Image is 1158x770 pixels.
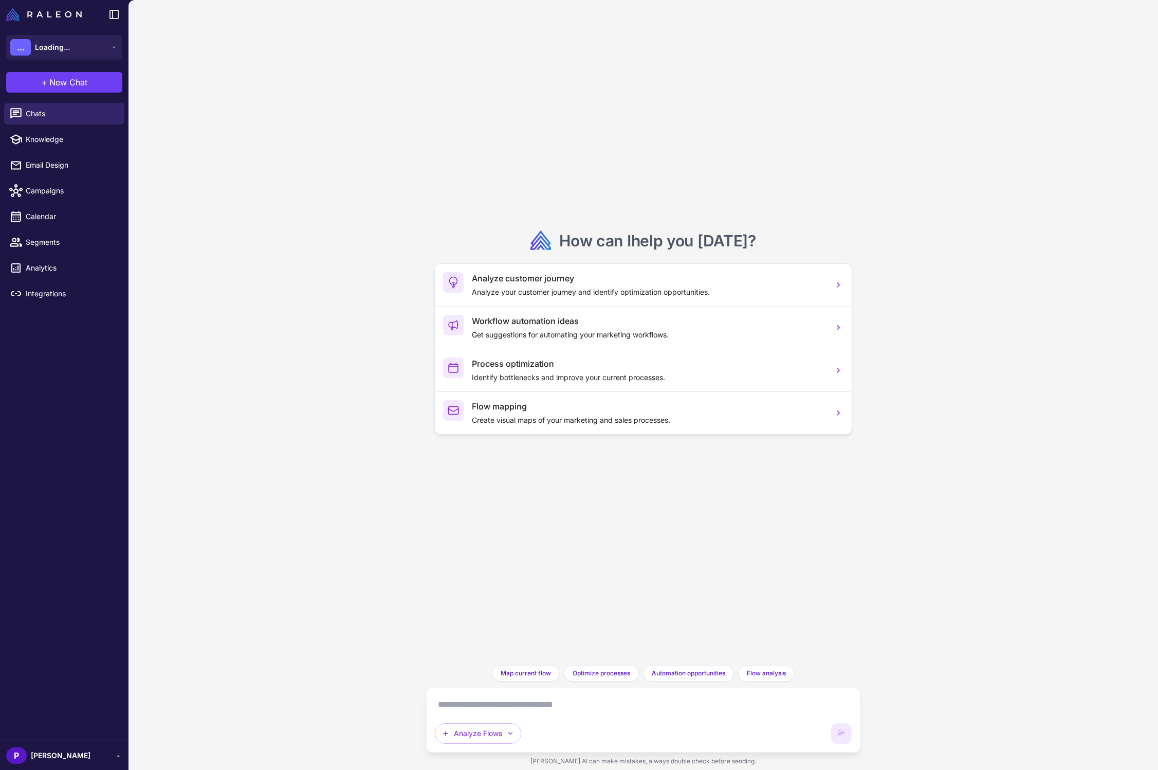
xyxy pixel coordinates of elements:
[26,185,116,196] span: Campaigns
[747,669,786,678] span: Flow analysis
[42,76,47,88] span: +
[559,230,756,251] h2: How can I ?
[6,747,27,764] div: P
[472,400,825,413] h3: Flow mapping
[4,154,124,176] a: Email Design
[501,669,551,678] span: Map current flow
[652,669,725,678] span: Automation opportunities
[31,750,90,761] span: [PERSON_NAME]
[4,103,124,124] a: Chats
[4,231,124,253] a: Segments
[4,180,124,202] a: Campaigns
[564,665,639,682] button: Optimize processes
[49,76,87,88] span: New Chat
[26,262,116,274] span: Analytics
[738,665,795,682] button: Flow analysis
[472,357,825,370] h3: Process optimization
[26,237,116,248] span: Segments
[4,206,124,227] a: Calendar
[26,288,116,299] span: Integrations
[6,35,122,60] button: ...Loading...
[472,286,825,298] p: Analyze your customer journey and identify optimization opportunities.
[6,8,86,21] a: Raleon Logo
[35,42,70,53] span: Loading...
[26,108,116,119] span: Chats
[6,8,82,21] img: Raleon Logo
[4,257,124,279] a: Analytics
[26,134,116,145] span: Knowledge
[472,315,825,327] h3: Workflow automation ideas
[6,72,122,93] button: +New Chat
[472,415,825,426] p: Create visual maps of your marketing and sales processes.
[4,129,124,150] a: Knowledge
[426,753,860,770] div: [PERSON_NAME] AI can make mistakes, always double check before sending.
[26,159,116,171] span: Email Design
[472,329,825,341] p: Get suggestions for automating your marketing workflows.
[631,231,748,250] span: help you [DATE]
[643,665,734,682] button: Automation opportunities
[492,665,560,682] button: Map current flow
[472,272,825,284] h3: Analyze customer journey
[472,372,825,383] p: Identify bottlenecks and improve your current processes.
[10,39,31,56] div: ...
[4,283,124,305] a: Integrations
[26,211,116,222] span: Calendar
[435,723,521,744] button: Analyze Flows
[573,669,630,678] span: Optimize processes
